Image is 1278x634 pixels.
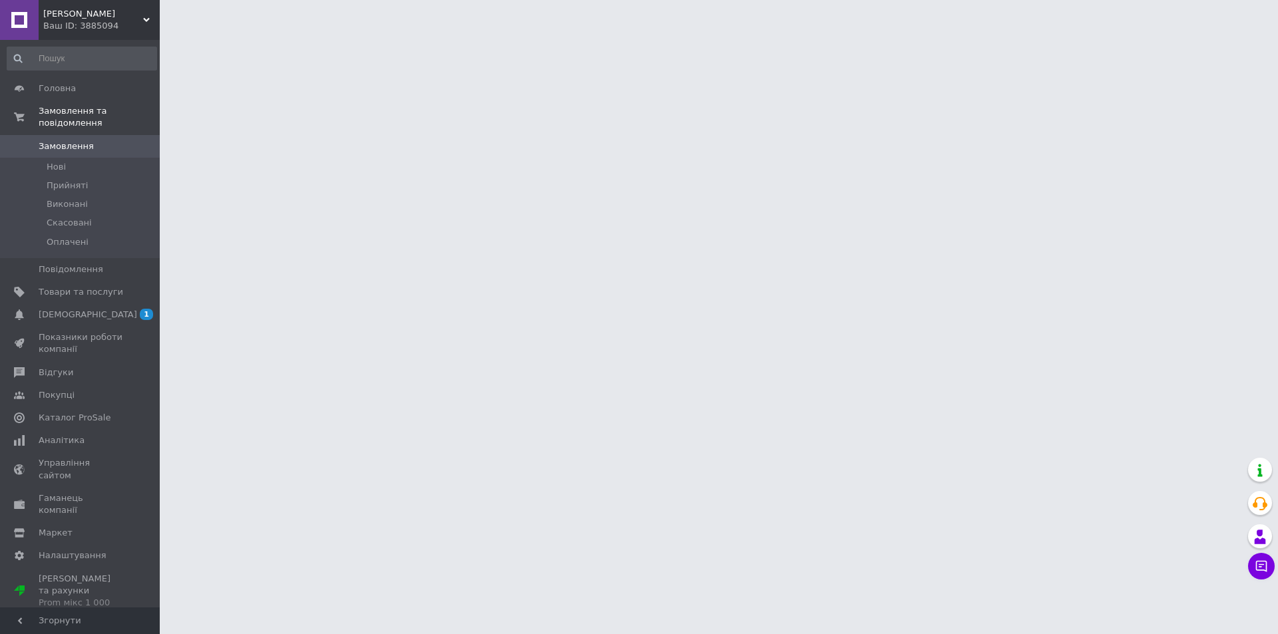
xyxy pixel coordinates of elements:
span: Нові [47,161,66,173]
span: Повідомлення [39,263,103,275]
span: Прийняті [47,180,88,192]
input: Пошук [7,47,157,71]
span: Управління сайтом [39,457,123,481]
span: Показники роботи компанії [39,331,123,355]
span: Покупці [39,389,75,401]
span: Комора Мурчика [43,8,143,20]
span: Замовлення [39,140,94,152]
span: Гаманець компанії [39,492,123,516]
span: Скасовані [47,217,92,229]
span: Відгуки [39,367,73,379]
span: 1 [140,309,153,320]
span: Каталог ProSale [39,412,110,424]
span: Замовлення та повідомлення [39,105,160,129]
span: [PERSON_NAME] та рахунки [39,573,123,609]
div: Prom мікс 1 000 [39,597,123,609]
span: Налаштування [39,550,106,561]
div: Ваш ID: 3885094 [43,20,160,32]
span: Виконані [47,198,88,210]
span: Головна [39,82,76,94]
button: Чат з покупцем [1248,553,1275,579]
span: Маркет [39,527,73,539]
span: Оплачені [47,236,89,248]
span: [DEMOGRAPHIC_DATA] [39,309,137,321]
span: Товари та послуги [39,286,123,298]
span: Аналітика [39,434,85,446]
